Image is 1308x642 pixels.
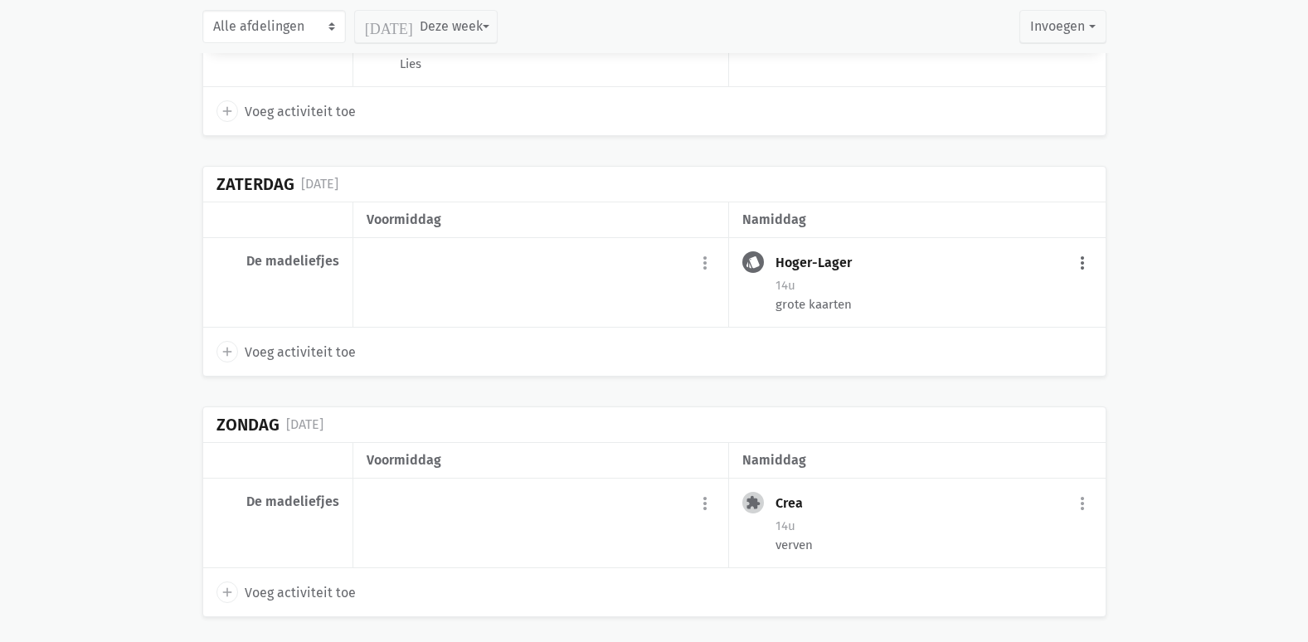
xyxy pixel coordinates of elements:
div: De madeliefjes [216,253,339,270]
div: Hoger-Lager [776,255,865,271]
span: Voeg activiteit toe [245,342,356,363]
button: Invoegen [1019,10,1106,43]
button: Deze week [354,10,498,43]
span: Voeg activiteit toe [245,582,356,604]
a: add Voeg activiteit toe [216,341,356,362]
span: Voeg activiteit toe [245,101,356,123]
div: Crea [776,495,816,512]
span: 14u [776,518,795,533]
i: add [220,344,235,359]
a: add Voeg activiteit toe [216,581,356,603]
div: Zaterdag [216,175,294,194]
div: namiddag [742,450,1092,471]
i: [DATE] [365,19,413,34]
div: Zondag [216,416,280,435]
i: add [220,585,235,600]
i: add [220,104,235,119]
div: namiddag [742,209,1092,231]
div: voormiddag [367,209,715,231]
div: De madeliefjes [216,494,339,510]
div: verven [776,536,1092,554]
div: [DATE] [301,173,338,195]
i: extension [746,495,761,510]
div: Lies [400,55,715,73]
div: grote kaarten [776,295,1092,314]
a: add Voeg activiteit toe [216,100,356,122]
div: [DATE] [286,414,323,435]
span: 14u [776,278,795,293]
i: style [746,255,761,270]
div: voormiddag [367,450,715,471]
